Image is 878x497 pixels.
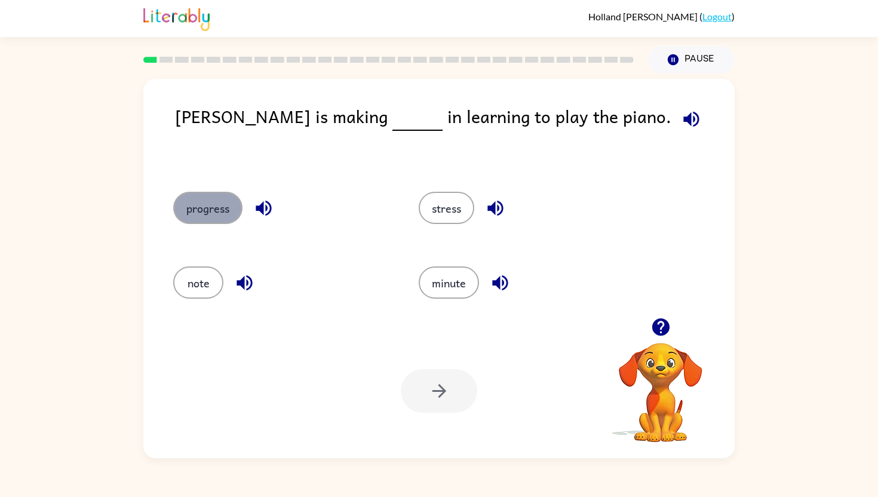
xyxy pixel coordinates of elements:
[588,11,699,22] span: Holland [PERSON_NAME]
[173,266,223,299] button: note
[601,324,720,444] video: Your browser must support playing .mp4 files to use Literably. Please try using another browser.
[648,46,735,73] button: Pause
[419,192,474,224] button: stress
[173,192,242,224] button: progress
[702,11,732,22] a: Logout
[588,11,735,22] div: ( )
[419,266,479,299] button: minute
[143,5,210,31] img: Literably
[175,103,735,168] div: [PERSON_NAME] is making in learning to play the piano.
